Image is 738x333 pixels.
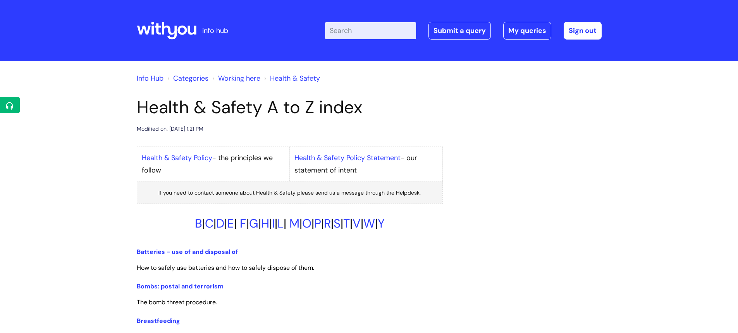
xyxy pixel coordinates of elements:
a: O [302,216,311,231]
li: Working here [210,72,260,85]
a: B [195,216,202,231]
a: My queries [503,22,551,40]
td: - the principles we follow [137,147,290,181]
p: info hub [202,24,228,37]
a: T [343,216,350,231]
input: Search [325,22,416,39]
li: Solution home [165,72,208,85]
a: V [353,216,361,231]
a: E [227,216,234,231]
a: Health & Safety Policy Statement [294,153,401,162]
td: - our statement of intent [290,147,443,181]
a: Batteries - use of and disposal of [137,248,238,256]
a: M [289,216,299,231]
a: G [249,216,258,231]
a: R [324,216,331,231]
li: Health & Safety [262,72,320,85]
a: L [277,216,284,231]
a: I [272,216,275,231]
div: Modified on: [DATE] 1:21 PM [137,124,203,134]
a: Breastfeeding [137,317,180,325]
h2: | | | | | | | | | | | | | | | | | [137,216,443,231]
a: P [314,216,321,231]
a: W [363,216,375,231]
a: F [240,216,246,231]
span: If you need to contact someone about Health & Safety please send us a message through the Helpdesk. [158,189,421,196]
a: S [334,216,341,231]
span: How to safely use batteries and how to safely dispose of them. [137,264,314,272]
a: Sign out [564,22,602,40]
a: D [216,216,224,231]
a: Bombs: postal and terrorism [137,282,224,290]
a: Health & Safety Policy [142,153,212,162]
a: Categories [173,74,208,83]
a: Submit a query [428,22,491,40]
a: H [261,216,269,231]
a: Working here [218,74,260,83]
a: Y [378,216,385,231]
a: Info Hub [137,74,163,83]
span: The bomb threat procedure. [137,298,217,306]
div: | - [325,22,602,40]
h1: Health & Safety A to Z index [137,97,443,118]
a: Health & Safety [270,74,320,83]
a: C [205,216,213,231]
